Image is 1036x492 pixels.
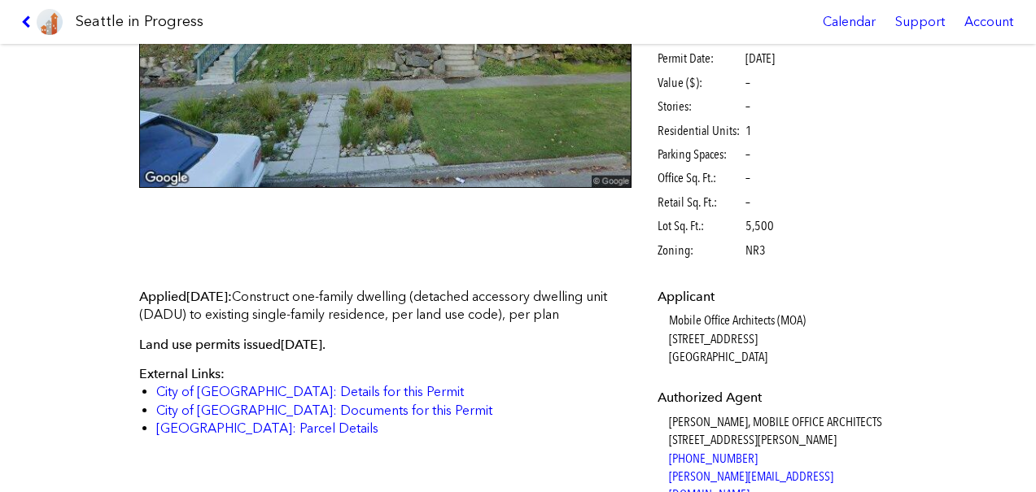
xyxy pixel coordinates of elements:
[281,337,322,352] span: [DATE]
[658,217,743,235] span: Lot Sq. Ft.:
[658,288,893,306] dt: Applicant
[658,74,743,92] span: Value ($):
[669,451,758,466] a: [PHONE_NUMBER]
[745,217,774,235] span: 5,500
[745,194,750,211] span: –
[139,289,232,304] span: Applied :
[156,420,378,436] a: [GEOGRAPHIC_DATA]: Parcel Details
[186,289,228,304] span: [DATE]
[658,50,743,67] span: Permit Date:
[745,242,766,259] span: NR3
[76,11,203,32] h1: Seattle in Progress
[658,98,743,115] span: Stories:
[658,389,893,407] dt: Authorized Agent
[745,122,752,140] span: 1
[745,98,750,115] span: –
[658,169,743,187] span: Office Sq. Ft.:
[139,366,225,381] span: External Links:
[658,242,743,259] span: Zoning:
[37,9,63,35] img: favicon-96x96.png
[745,146,750,163] span: –
[658,122,743,140] span: Residential Units:
[669,311,893,366] dd: Mobile Office Architects (MOA) [STREET_ADDRESS] [GEOGRAPHIC_DATA]
[658,194,743,211] span: Retail Sq. Ft.:
[139,336,632,354] p: Land use permits issued .
[745,169,750,187] span: –
[156,384,464,399] a: City of [GEOGRAPHIC_DATA]: Details for this Permit
[745,74,750,92] span: –
[139,288,632,324] p: Construct one-family dwelling (detached accessory dwelling unit (DADU) to existing single-family ...
[156,403,492,418] a: City of [GEOGRAPHIC_DATA]: Documents for this Permit
[658,146,743,163] span: Parking Spaces:
[745,50,775,66] span: [DATE]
